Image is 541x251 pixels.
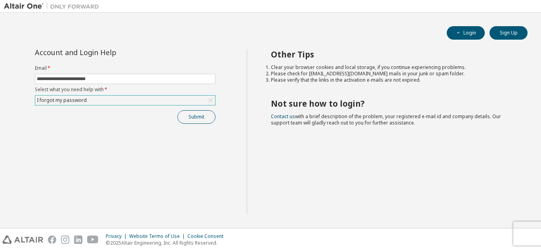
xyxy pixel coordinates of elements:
[2,236,43,244] img: altair_logo.svg
[35,65,215,71] label: Email
[36,96,88,105] div: I forgot my password
[35,86,215,93] label: Select what you need help with
[106,233,129,240] div: Privacy
[271,71,514,77] li: Please check for [EMAIL_ADDRESS][DOMAIN_NAME] mails in your junk or spam folder.
[35,49,179,56] div: Account and Login Help
[48,236,56,244] img: facebook.svg
[87,236,99,244] img: youtube.svg
[129,233,187,240] div: Website Terms of Use
[74,236,82,244] img: linkedin.svg
[447,26,485,40] button: Login
[177,110,215,124] button: Submit
[35,96,215,105] div: I forgot my password
[271,113,501,126] span: with a brief description of the problem, your registered e-mail id and company details. Our suppo...
[271,98,514,109] h2: Not sure how to login?
[106,240,228,246] p: © 2025 Altair Engineering, Inc. All Rights Reserved.
[490,26,528,40] button: Sign Up
[61,236,69,244] img: instagram.svg
[271,77,514,83] li: Please verify that the links in the activation e-mails are not expired.
[271,49,514,59] h2: Other Tips
[271,64,514,71] li: Clear your browser cookies and local storage, if you continue experiencing problems.
[4,2,103,10] img: Altair One
[187,233,228,240] div: Cookie Consent
[271,113,295,120] a: Contact us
